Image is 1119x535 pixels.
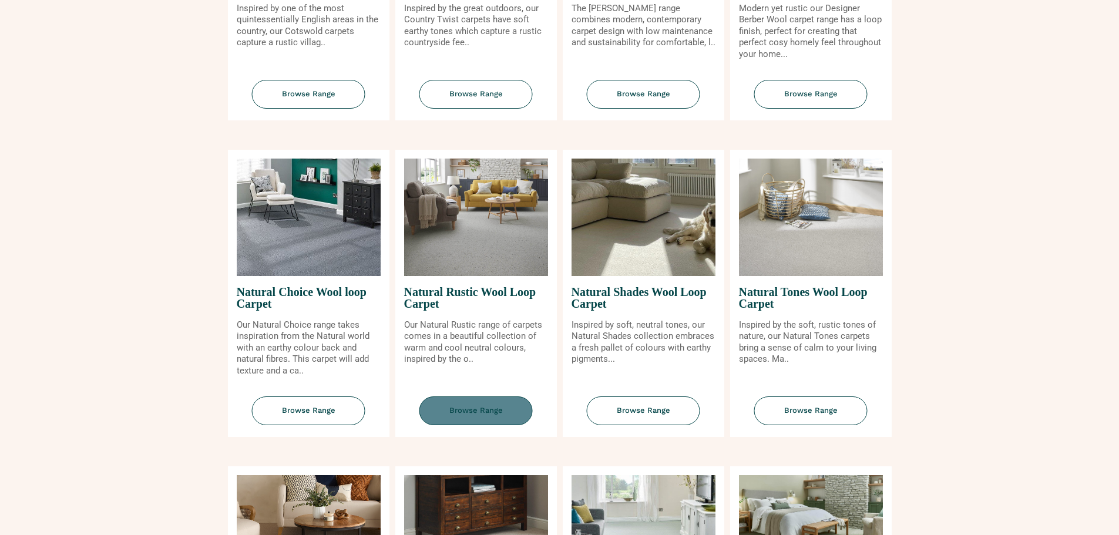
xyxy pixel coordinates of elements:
[252,80,365,109] span: Browse Range
[395,396,557,437] a: Browse Range
[404,276,548,319] span: Natural Rustic Wool Loop Carpet
[572,159,715,276] img: Natural Shades Wool Loop Carpet
[587,80,700,109] span: Browse Range
[572,276,715,319] span: Natural Shades Wool Loop Carpet
[754,80,868,109] span: Browse Range
[228,80,389,120] a: Browse Range
[395,80,557,120] a: Browse Range
[572,319,715,365] p: Inspired by soft, neutral tones, our Natural Shades collection embraces a fresh pallet of colours...
[237,319,381,377] p: Our Natural Choice range takes inspiration from the Natural world with an earthy colour back and ...
[228,396,389,437] a: Browse Range
[237,3,381,49] p: Inspired by one of the most quintessentially English areas in the country, our Cotswold carpets c...
[563,396,724,437] a: Browse Range
[739,319,883,365] p: Inspired by the soft, rustic tones of nature, our Natural Tones carpets bring a sense of calm to ...
[739,276,883,319] span: Natural Tones Wool Loop Carpet
[252,396,365,425] span: Browse Range
[237,276,381,319] span: Natural Choice Wool loop Carpet
[419,80,533,109] span: Browse Range
[730,396,892,437] a: Browse Range
[587,396,700,425] span: Browse Range
[404,3,548,49] p: Inspired by the great outdoors, our Country Twist carpets have soft earthy tones which capture a ...
[754,396,868,425] span: Browse Range
[572,3,715,49] p: The [PERSON_NAME] range combines modern, contemporary carpet design with low maintenance and sust...
[404,319,548,365] p: Our Natural Rustic range of carpets comes in a beautiful collection of warm and cool neutral colo...
[419,396,533,425] span: Browse Range
[739,159,883,276] img: Natural Tones Wool Loop Carpet
[563,80,724,120] a: Browse Range
[404,159,548,276] img: Natural Rustic Wool Loop Carpet
[739,3,883,60] p: Modern yet rustic our Designer Berber Wool carpet range has a loop finish, perfect for creating t...
[730,80,892,120] a: Browse Range
[237,159,381,276] img: Natural Choice Wool loop Carpet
